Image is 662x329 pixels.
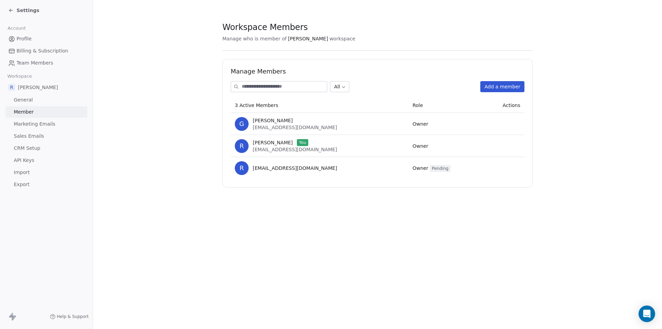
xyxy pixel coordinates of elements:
[6,143,87,154] a: CRM Setup
[235,161,249,175] span: r
[412,143,428,149] span: Owner
[14,120,55,128] span: Marketing Emails
[14,181,30,188] span: Export
[14,169,30,176] span: Import
[14,96,33,104] span: General
[57,314,89,319] span: Help & Support
[412,165,450,171] span: Owner
[235,117,249,131] span: G
[4,23,29,33] span: Account
[14,108,34,116] span: Member
[4,71,35,81] span: Workspace
[6,130,87,142] a: Sales Emails
[6,106,87,118] a: Member
[253,165,337,172] span: [EMAIL_ADDRESS][DOMAIN_NAME]
[430,165,451,172] span: Pending
[8,84,15,91] span: R
[412,121,428,127] span: Owner
[503,103,520,108] span: Actions
[6,179,87,190] a: Export
[253,139,293,146] span: [PERSON_NAME]
[6,167,87,178] a: Import
[253,147,337,152] span: [EMAIL_ADDRESS][DOMAIN_NAME]
[6,57,87,69] a: Team Members
[6,94,87,106] a: General
[412,103,423,108] span: Role
[235,103,278,108] span: 3 Active Members
[8,7,39,14] a: Settings
[297,139,308,146] span: You
[222,22,308,32] span: Workspace Members
[17,59,53,67] span: Team Members
[17,7,39,14] span: Settings
[253,117,293,124] span: [PERSON_NAME]
[18,84,58,91] span: [PERSON_NAME]
[14,157,34,164] span: API Keys
[14,145,40,152] span: CRM Setup
[253,125,337,130] span: [EMAIL_ADDRESS][DOMAIN_NAME]
[6,118,87,130] a: Marketing Emails
[6,33,87,45] a: Profile
[639,306,655,322] div: Open Intercom Messenger
[17,35,32,42] span: Profile
[6,45,87,57] a: Billing & Subscription
[235,139,249,153] span: R
[14,133,44,140] span: Sales Emails
[480,81,524,92] button: Add a member
[329,35,355,42] span: workspace
[17,47,68,55] span: Billing & Subscription
[231,67,524,76] h1: Manage Members
[50,314,89,319] a: Help & Support
[222,35,287,42] span: Manage who is member of
[288,35,328,42] span: [PERSON_NAME]
[6,155,87,166] a: API Keys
